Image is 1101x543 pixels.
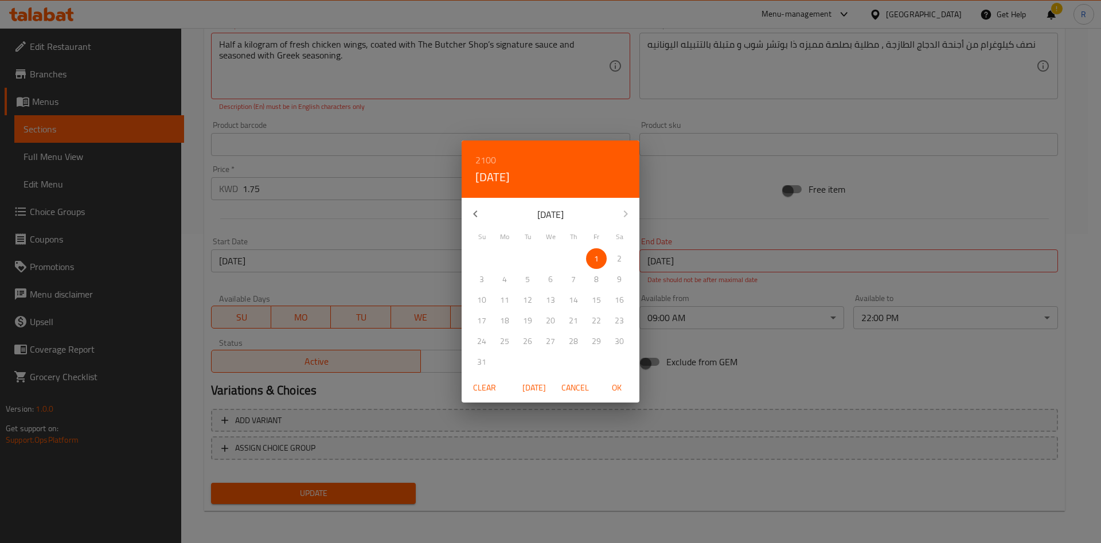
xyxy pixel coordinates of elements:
span: Clear [471,381,498,395]
span: [DATE] [520,381,548,395]
span: Fr [586,232,607,242]
button: [DATE] [475,168,510,186]
p: 1 [594,252,599,266]
button: 2100 [475,152,496,168]
span: Su [471,232,492,242]
button: [DATE] [516,377,552,399]
button: 1 [586,248,607,269]
span: OK [603,381,630,395]
span: Sa [609,232,630,242]
span: Th [563,232,584,242]
span: Mo [494,232,515,242]
button: Clear [466,377,503,399]
span: Tu [517,232,538,242]
span: We [540,232,561,242]
p: [DATE] [489,208,612,221]
span: Cancel [561,381,589,395]
button: Cancel [557,377,594,399]
button: OK [598,377,635,399]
